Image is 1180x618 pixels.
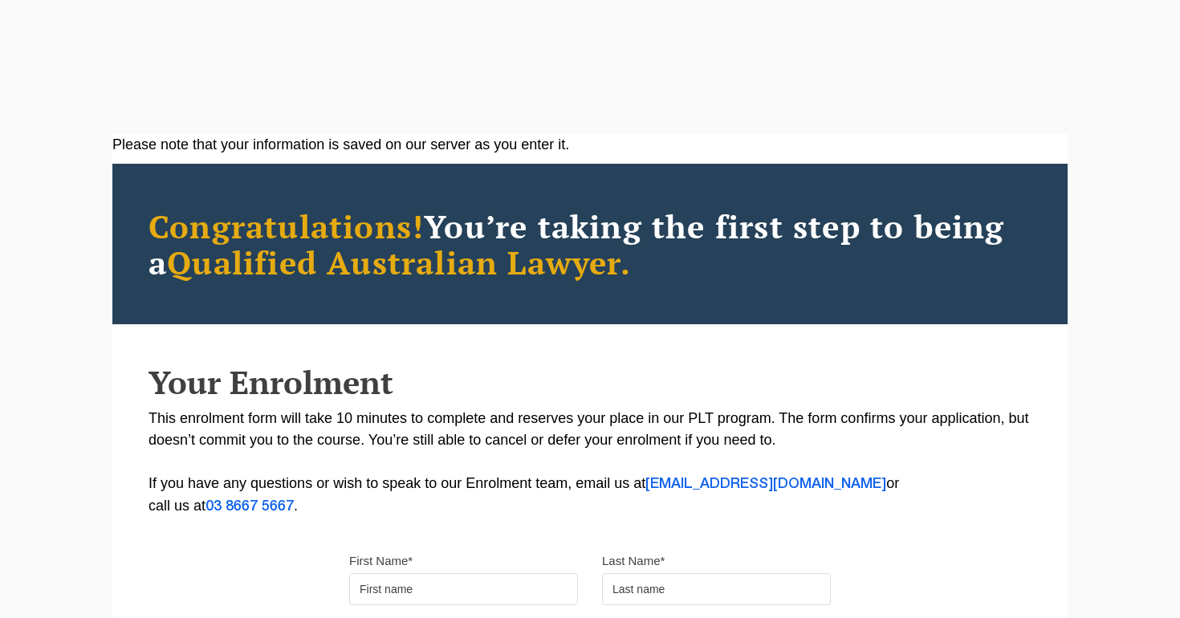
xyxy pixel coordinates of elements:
p: This enrolment form will take 10 minutes to complete and reserves your place in our PLT program. ... [149,408,1031,518]
input: First name [349,573,578,605]
h2: You’re taking the first step to being a [149,208,1031,280]
h2: Your Enrolment [149,364,1031,400]
a: [EMAIL_ADDRESS][DOMAIN_NAME] [645,478,886,490]
label: First Name* [349,553,413,569]
input: Last name [602,573,831,605]
a: 03 8667 5667 [205,500,294,513]
label: Last Name* [602,553,665,569]
div: Please note that your information is saved on our server as you enter it. [112,134,1068,156]
span: Qualified Australian Lawyer. [167,241,631,283]
span: Congratulations! [149,205,424,247]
